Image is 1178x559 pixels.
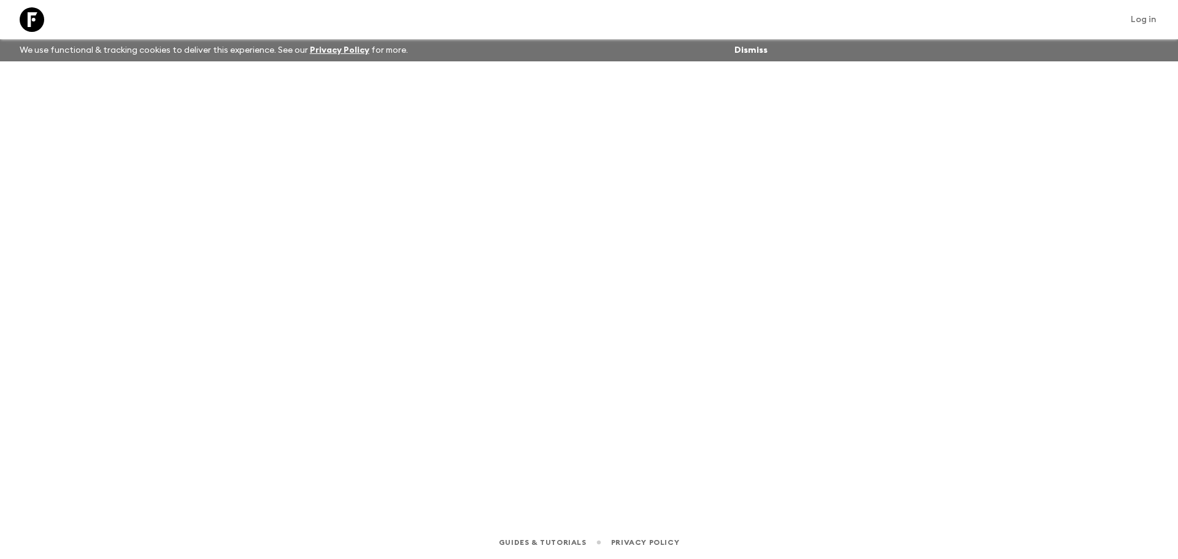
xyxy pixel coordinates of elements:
button: Dismiss [731,42,771,59]
p: We use functional & tracking cookies to deliver this experience. See our for more. [15,39,413,61]
a: Log in [1124,11,1163,28]
a: Guides & Tutorials [499,536,587,549]
a: Privacy Policy [310,46,369,55]
a: Privacy Policy [611,536,679,549]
